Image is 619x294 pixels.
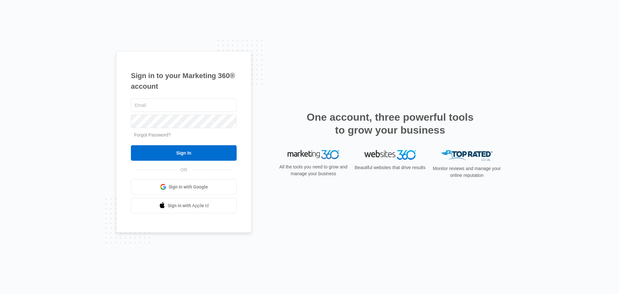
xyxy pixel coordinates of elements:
[169,184,208,190] span: Sign in with Google
[131,198,237,213] a: Sign in with Apple Id
[131,98,237,112] input: Email
[431,165,503,179] p: Monitor reviews and manage your online reputation
[364,150,416,159] img: Websites 360
[134,132,171,137] a: Forgot Password?
[288,150,339,159] img: Marketing 360
[176,167,192,173] span: OR
[277,164,349,177] p: All the tools you need to grow and manage your business
[441,150,493,161] img: Top Rated Local
[168,202,209,209] span: Sign in with Apple Id
[131,179,237,195] a: Sign in with Google
[354,164,426,171] p: Beautiful websites that drive results
[305,111,476,137] h2: One account, three powerful tools to grow your business
[131,145,237,161] input: Sign In
[131,70,237,92] h1: Sign in to your Marketing 360® account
